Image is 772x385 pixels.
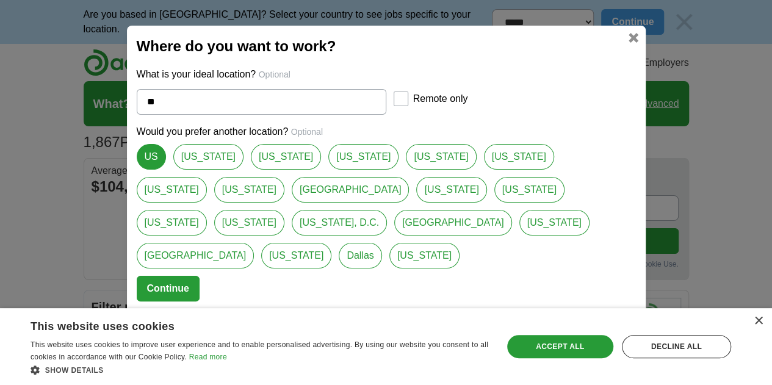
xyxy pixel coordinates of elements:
a: [US_STATE] [416,177,486,203]
a: [US_STATE] [494,177,565,203]
a: [US_STATE] [328,144,399,170]
a: US [137,144,166,170]
a: [US_STATE] [137,210,207,236]
a: [US_STATE] [137,177,207,203]
span: Optional [259,70,290,79]
a: [US_STATE] [214,177,284,203]
span: Optional [291,127,323,137]
p: What is your ideal location? [137,67,636,82]
a: [US_STATE] [251,144,321,170]
a: [US_STATE], D.C. [292,210,387,236]
div: Show details [31,364,489,376]
a: [US_STATE] [173,144,244,170]
a: Read more, opens a new window [189,353,227,361]
div: Close [754,317,763,326]
div: This website uses cookies [31,315,458,334]
div: Decline all [622,335,731,358]
a: [US_STATE] [519,210,590,236]
a: Dallas [339,243,381,268]
a: [US_STATE] [484,144,554,170]
a: [GEOGRAPHIC_DATA] [137,243,254,268]
a: [US_STATE] [406,144,476,170]
a: [US_STATE] [389,243,460,268]
a: [GEOGRAPHIC_DATA] [292,177,409,203]
a: [US_STATE] [261,243,331,268]
span: Show details [45,366,104,375]
button: Continue [137,276,200,301]
div: Accept all [507,335,613,358]
a: [US_STATE] [214,210,284,236]
a: [GEOGRAPHIC_DATA] [394,210,512,236]
h2: Where do you want to work? [137,35,636,57]
label: Remote only [413,92,468,106]
p: Would you prefer another location? [137,124,636,139]
span: This website uses cookies to improve user experience and to enable personalised advertising. By u... [31,340,488,361]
